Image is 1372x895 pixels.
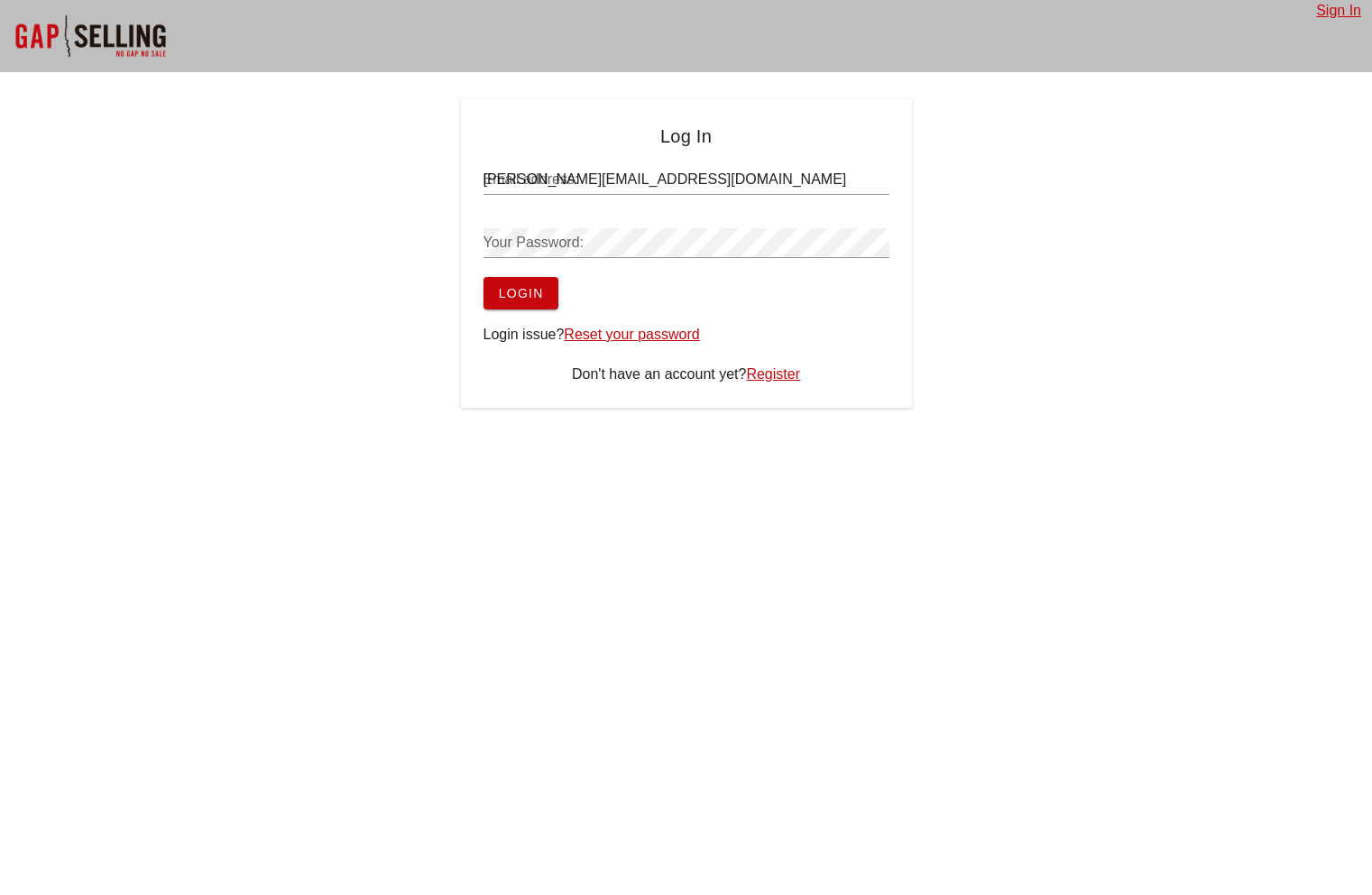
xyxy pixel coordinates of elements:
[483,277,558,309] button: Login
[498,286,544,300] span: Login
[1316,3,1361,18] a: Sign In
[564,327,699,342] a: Reset your password
[483,324,889,346] div: Login issue?
[746,366,800,382] a: Register
[483,364,889,385] div: Don't have an account yet?
[483,122,889,151] h4: Log In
